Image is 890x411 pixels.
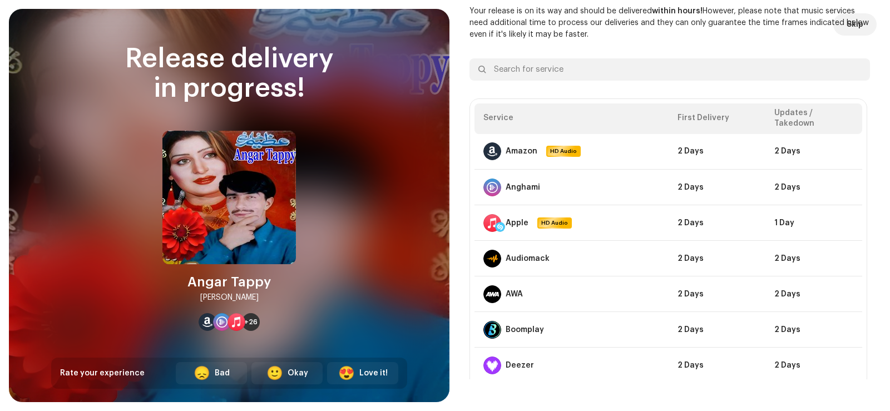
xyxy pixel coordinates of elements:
div: Angar Tappy [187,273,271,291]
td: 2 Days [669,170,765,205]
span: +26 [244,318,258,326]
span: HD Audio [538,219,571,227]
div: 😞 [194,367,210,380]
th: Updates / Takedown [765,103,862,134]
td: 2 Days [669,134,765,170]
div: AWA [506,290,523,299]
div: [PERSON_NAME] [200,291,259,304]
span: HD Audio [547,147,580,156]
div: 😍 [338,367,355,380]
td: 2 Days [765,276,862,312]
div: Anghami [506,183,540,192]
div: Audiomack [506,254,550,263]
td: 2 Days [765,241,862,276]
td: 2 Days [765,134,862,170]
td: 2 Days [765,348,862,383]
td: 2 Days [765,312,862,348]
img: 764209bc-9032-4d8c-9c70-47046268991e [162,131,296,264]
div: 🙂 [266,367,283,380]
td: 2 Days [669,348,765,383]
div: Apple [506,219,528,227]
div: Release delivery in progress! [51,44,407,103]
td: 2 Days [669,205,765,241]
th: Service [474,103,669,134]
button: Skip [833,13,877,36]
span: Skip [847,13,863,36]
input: Search for service [469,58,870,81]
th: First Delivery [669,103,765,134]
td: 2 Days [669,312,765,348]
div: Okay [288,368,308,379]
div: Deezer [506,361,534,370]
td: 2 Days [669,276,765,312]
td: 1 Day [765,205,862,241]
p: Your release is on its way and should be delivered However, please note that music services need ... [469,6,870,41]
div: Bad [215,368,230,379]
div: Love it! [359,368,388,379]
b: within hours! [652,7,703,15]
div: Boomplay [506,325,544,334]
div: Amazon [506,147,537,156]
td: 2 Days [765,170,862,205]
td: 2 Days [669,241,765,276]
span: Rate your experience [60,369,145,377]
